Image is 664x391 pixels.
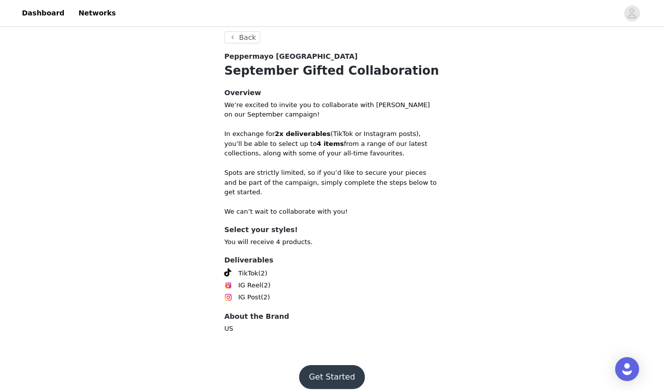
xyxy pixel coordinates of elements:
h4: Deliverables [224,255,440,265]
strong: 4 items [317,140,343,147]
h4: Overview [224,88,440,98]
button: Back [224,31,260,43]
p: Spots are strictly limited, so if you’d like to secure your pieces and be part of the campaign, s... [224,168,440,197]
a: Dashboard [16,2,70,24]
span: TikTok [238,268,258,278]
h4: Select your styles! [224,225,440,235]
span: Peppermayo [GEOGRAPHIC_DATA] [224,51,357,62]
p: You will receive 4 products. [224,237,440,247]
button: Get Started [299,365,365,389]
p: US [224,324,440,334]
a: Networks [72,2,122,24]
strong: 2x deliverables [275,130,331,137]
span: (2) [261,280,270,290]
p: In exchange for (TikTok or Instagram posts), you’ll be able to select up to from a range of our l... [224,129,440,158]
span: (2) [258,268,267,278]
img: Instagram Reels Icon [224,281,232,289]
span: IG Post [238,292,261,302]
h4: About the Brand [224,311,440,322]
div: avatar [627,5,637,21]
p: We can’t wait to collaborate with you! [224,207,440,217]
div: Open Intercom Messenger [615,357,639,381]
p: We’re excited to invite you to collaborate with [PERSON_NAME] on our September campaign! [224,100,440,120]
h1: September Gifted Collaboration [224,62,440,80]
span: (2) [261,292,270,302]
span: IG Reel [238,280,261,290]
img: Instagram Icon [224,293,232,301]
